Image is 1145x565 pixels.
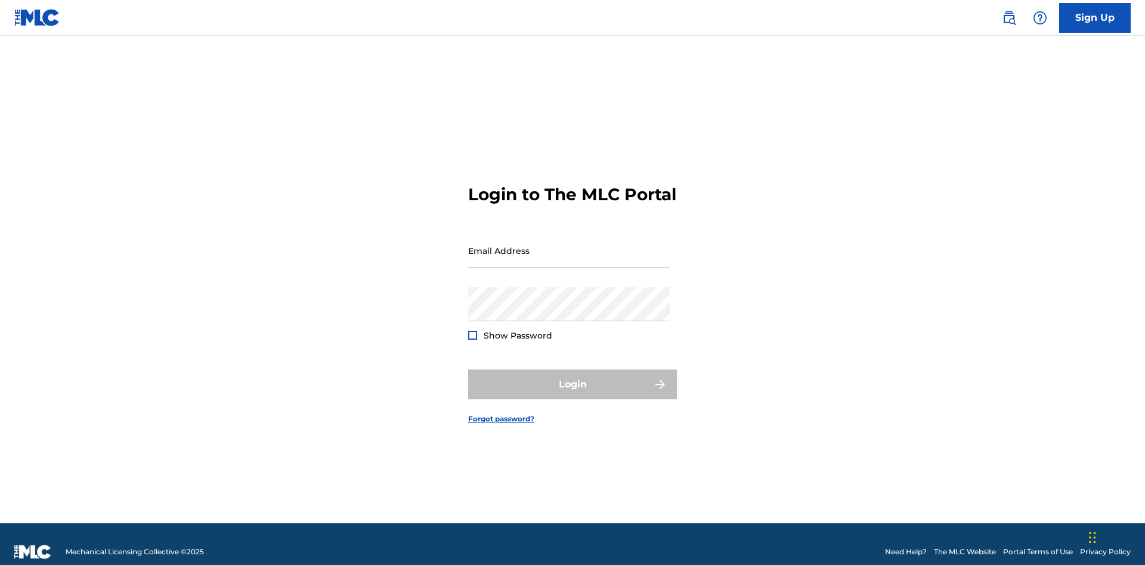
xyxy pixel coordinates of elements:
[1033,11,1047,25] img: help
[1002,11,1016,25] img: search
[14,545,51,559] img: logo
[66,547,204,557] span: Mechanical Licensing Collective © 2025
[997,6,1021,30] a: Public Search
[1080,547,1131,557] a: Privacy Policy
[468,184,676,205] h3: Login to The MLC Portal
[885,547,927,557] a: Need Help?
[1089,520,1096,555] div: Drag
[1085,508,1145,565] iframe: Chat Widget
[484,330,552,341] span: Show Password
[468,414,534,424] a: Forgot password?
[1059,3,1131,33] a: Sign Up
[934,547,996,557] a: The MLC Website
[1028,6,1052,30] div: Help
[14,9,60,26] img: MLC Logo
[1003,547,1073,557] a: Portal Terms of Use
